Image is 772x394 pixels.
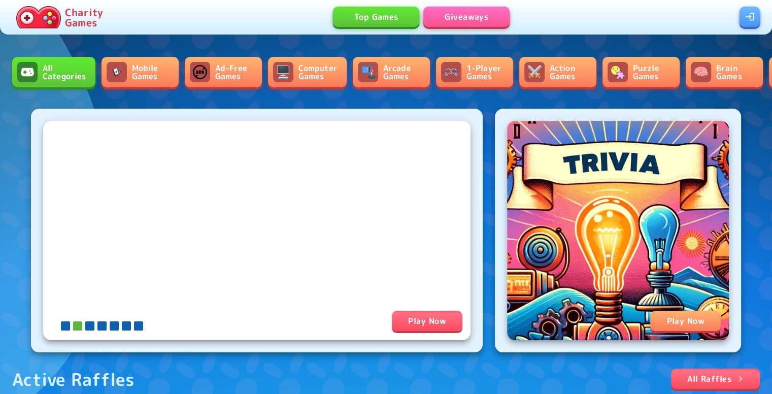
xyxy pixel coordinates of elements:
[519,57,596,87] a: Action GamesAction Games
[43,121,471,340] a: Play Now
[686,57,763,87] a: Brain GamesBrain Games
[507,121,729,340] a: Play Now
[423,7,510,27] a: Giveaways
[507,121,729,340] img: Time Travel
[436,57,513,87] a: 1-Player Games1-Player Games
[268,57,347,87] a: Computer GamesComputer Games
[16,6,61,28] img: Charity.Games
[353,57,430,87] a: Arcade GamesArcade Games
[650,311,721,331] div: Play Now
[602,57,680,87] a: Puzzle GamesPuzzle Games
[102,57,179,87] a: Mobile GamesMobile Games
[43,121,471,340] img: Emoji War
[12,57,95,87] a: All CategoriesAll Categories
[333,7,419,27] a: Top Games
[65,7,103,27] p: Charity Games
[12,369,135,390] div: Active Raffles
[671,369,760,389] a: All Raffles
[12,4,107,30] a: Charity Games
[392,311,462,331] div: Play Now
[185,57,262,87] a: Ad-Free GamesAd-Free Games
